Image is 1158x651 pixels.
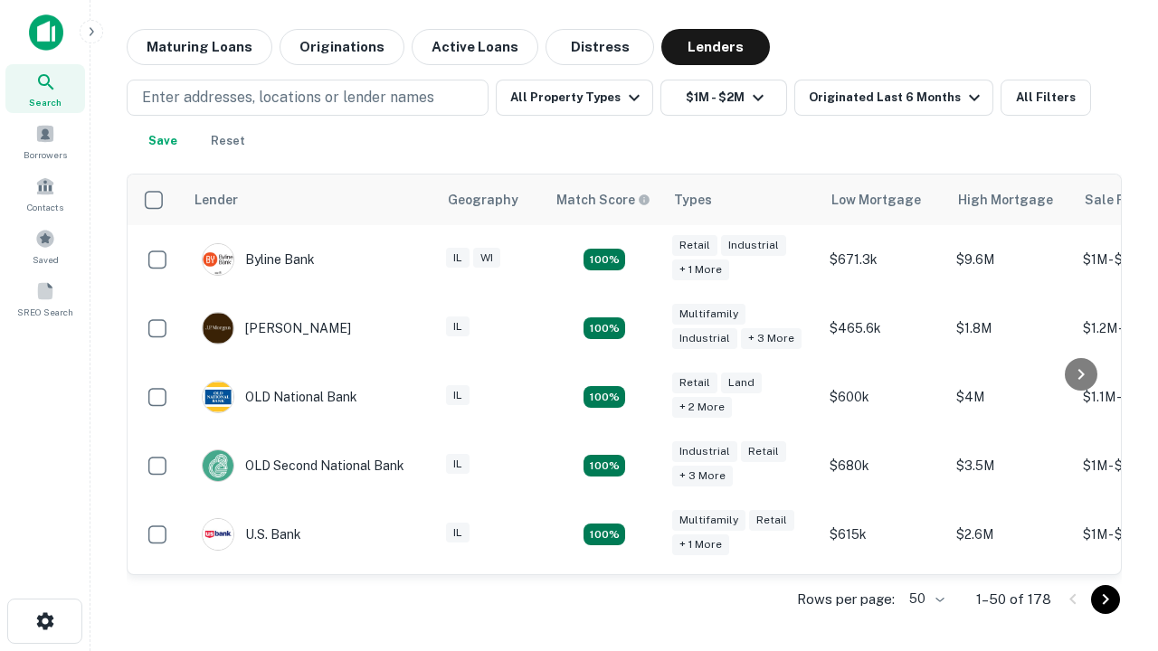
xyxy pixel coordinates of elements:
[280,29,404,65] button: Originations
[660,80,787,116] button: $1M - $2M
[437,175,546,225] th: Geography
[749,510,794,531] div: Retail
[794,80,993,116] button: Originated Last 6 Months
[1068,506,1158,593] iframe: Chat Widget
[821,569,947,637] td: $880k
[976,589,1051,610] p: 1–50 of 178
[496,80,653,116] button: All Property Types
[202,312,351,344] div: [PERSON_NAME]
[202,381,357,413] div: OLD National Bank
[721,235,786,256] div: Industrial
[446,454,470,475] div: IL
[27,200,63,214] span: Contacts
[184,175,437,225] th: Lender
[584,455,625,476] div: Matching Properties: 18, hasApolloMatch: undefined
[584,317,625,339] div: Matching Properties: 30, hasApolloMatch: undefined
[203,382,233,412] img: picture
[672,259,729,280] div: + 1 more
[546,29,654,65] button: Distress
[33,252,59,267] span: Saved
[672,466,733,486] div: + 3 more
[672,235,717,256] div: Retail
[674,189,712,211] div: Types
[29,95,62,109] span: Search
[203,519,233,550] img: picture
[127,29,272,65] button: Maturing Loans
[5,117,85,165] a: Borrowers
[556,190,650,210] div: Capitalize uses an advanced AI algorithm to match your search with the best lender. The match sco...
[446,523,470,543] div: IL
[202,518,301,551] div: U.s. Bank
[203,313,233,344] img: picture
[947,175,1074,225] th: High Mortgage
[199,123,257,159] button: Reset
[821,225,947,294] td: $671.3k
[821,431,947,500] td: $680k
[821,363,947,431] td: $600k
[672,441,737,462] div: Industrial
[1091,585,1120,614] button: Go to next page
[809,87,985,108] div: Originated Last 6 Months
[947,363,1074,431] td: $4M
[661,29,770,65] button: Lenders
[29,14,63,51] img: capitalize-icon.png
[142,87,434,108] p: Enter addresses, locations or lender names
[24,147,67,162] span: Borrowers
[947,294,1074,363] td: $1.8M
[947,500,1074,569] td: $2.6M
[195,189,238,211] div: Lender
[741,328,802,349] div: + 3 more
[947,431,1074,500] td: $3.5M
[134,123,192,159] button: Save your search to get updates of matches that match your search criteria.
[473,248,500,269] div: WI
[412,29,538,65] button: Active Loans
[584,249,625,270] div: Matching Properties: 21, hasApolloMatch: undefined
[663,175,821,225] th: Types
[5,274,85,323] a: SREO Search
[947,569,1074,637] td: $4.6M
[17,305,73,319] span: SREO Search
[446,248,470,269] div: IL
[741,441,786,462] div: Retail
[446,316,470,337] div: IL
[5,222,85,270] a: Saved
[446,385,470,406] div: IL
[1001,80,1091,116] button: All Filters
[546,175,663,225] th: Capitalize uses an advanced AI algorithm to match your search with the best lender. The match sco...
[203,450,233,481] img: picture
[672,328,737,349] div: Industrial
[556,190,647,210] h6: Match Score
[672,304,745,325] div: Multifamily
[821,294,947,363] td: $465.6k
[672,510,745,531] div: Multifamily
[958,189,1053,211] div: High Mortgage
[797,589,895,610] p: Rows per page:
[672,397,732,418] div: + 2 more
[584,386,625,408] div: Matching Properties: 17, hasApolloMatch: undefined
[584,524,625,545] div: Matching Properties: 23, hasApolloMatch: undefined
[672,373,717,393] div: Retail
[5,169,85,218] a: Contacts
[902,586,947,612] div: 50
[5,64,85,113] a: Search
[672,534,729,555] div: + 1 more
[202,243,315,276] div: Byline Bank
[821,500,947,569] td: $615k
[721,373,762,393] div: Land
[821,175,947,225] th: Low Mortgage
[831,189,921,211] div: Low Mortgage
[202,449,404,482] div: OLD Second National Bank
[127,80,489,116] button: Enter addresses, locations or lender names
[947,225,1074,294] td: $9.6M
[448,189,518,211] div: Geography
[203,244,233,275] img: picture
